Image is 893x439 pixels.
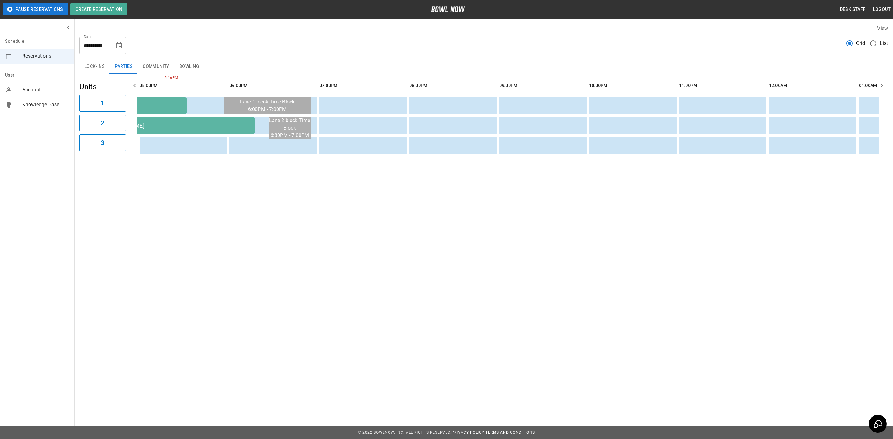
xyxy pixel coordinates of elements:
button: Parties [110,59,138,74]
button: Choose date, selected date is Sep 20, 2025 [113,39,125,52]
button: Create Reservation [70,3,127,15]
span: © 2022 BowlNow, Inc. All Rights Reserved. [358,430,451,435]
span: Grid [856,40,865,47]
button: 3 [79,134,126,151]
button: 1 [79,95,126,112]
h6: 3 [101,138,104,148]
button: Pause Reservations [3,3,68,15]
div: Ariamp [PERSON_NAME] [82,122,250,129]
button: Logout [871,4,893,15]
span: 5:16PM [163,75,164,81]
button: 2 [79,115,126,131]
h5: Units [79,82,126,92]
span: Reservations [22,52,69,60]
h6: 2 [101,118,104,128]
span: Knowledge Base [22,101,69,108]
button: Desk Staff [837,4,868,15]
img: logo [431,6,465,12]
button: Bowling [174,59,204,74]
label: View [877,25,888,31]
h6: 1 [101,98,104,108]
div: holder [104,103,182,109]
a: Terms and Conditions [486,430,535,435]
button: Community [138,59,174,74]
div: inventory tabs [79,59,888,74]
button: Lock-ins [79,59,110,74]
span: List [880,40,888,47]
a: Privacy Policy [451,430,484,435]
span: Account [22,86,69,94]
